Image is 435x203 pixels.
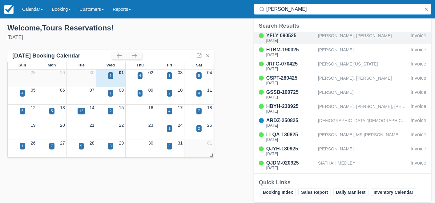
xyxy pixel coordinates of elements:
[333,189,369,196] a: Daily Manifest
[254,145,431,157] a: QJYH-180925[DATE][PERSON_NAME]Invoice
[266,32,316,39] div: YFLY-090525
[266,74,316,82] div: CSPT-280425
[318,117,408,129] div: [DEMOGRAPHIC_DATA]/[DEMOGRAPHIC_DATA][PERSON_NAME][DEMOGRAPHIC_DATA]/[PERSON_NAME]
[254,103,431,114] a: HBYH-230925[DATE][PERSON_NAME], [PERSON_NAME], [PERSON_NAME], [PERSON_NAME]Invoice
[254,159,431,171] a: QJDM-020925[DATE]SIATHAH MEDLEYInvoice
[78,63,85,67] span: Tue
[198,108,200,114] div: 7
[51,143,53,149] div: 7
[31,141,36,145] a: 26
[139,73,141,78] div: 4
[119,70,124,75] a: 01
[254,32,431,44] a: YFLY-090525[DATE][PERSON_NAME], [PERSON_NAME]Invoice
[318,89,408,100] div: [PERSON_NAME]
[148,105,153,110] a: 16
[119,141,124,145] a: 29
[266,53,316,57] div: [DATE]
[266,124,316,127] div: [DATE]
[266,60,316,68] div: JRFG-070425
[110,90,112,96] div: 1
[371,189,416,196] a: Inventory Calendar
[318,145,408,157] div: [PERSON_NAME]
[168,126,171,131] div: 1
[148,88,153,93] a: 09
[266,131,316,138] div: LLQA-130825
[31,105,36,110] a: 12
[266,103,316,110] div: HBYH-230925
[178,141,183,145] a: 31
[298,189,331,196] a: Sales Report
[266,46,316,54] div: HTBM-190325
[178,105,183,110] a: 17
[266,145,316,153] div: QJYH-180925
[136,63,144,67] span: Thu
[198,73,200,78] div: 6
[7,34,213,41] div: [DATE]
[266,95,316,99] div: [DATE]
[178,70,183,75] a: 03
[266,159,316,167] div: QJDM-020925
[259,179,426,186] div: Quick Links
[411,32,426,44] div: Invoice
[7,23,213,33] div: Welcome , Tours Reservations !
[178,123,183,128] a: 24
[318,60,408,72] div: [PERSON_NAME][US_STATE]
[254,131,431,143] a: LLQA-130825[DATE][PERSON_NAME]; MS [PERSON_NAME]Invoice
[411,103,426,114] div: Invoice
[119,123,124,128] a: 22
[90,141,95,145] a: 28
[266,166,316,170] div: [DATE]
[266,138,316,141] div: [DATE]
[411,145,426,157] div: Invoice
[90,123,95,128] a: 21
[318,32,408,44] div: [PERSON_NAME], [PERSON_NAME]
[411,159,426,171] div: Invoice
[4,5,14,14] img: checkfront-main-nav-mini-logo.png
[266,67,316,71] div: [DATE]
[110,143,112,149] div: 3
[90,105,95,110] a: 14
[167,63,172,67] span: Fri
[60,123,65,128] a: 20
[207,105,212,110] a: 18
[51,108,53,114] div: 5
[79,108,83,114] div: 12
[318,103,408,114] div: [PERSON_NAME], [PERSON_NAME], [PERSON_NAME], [PERSON_NAME]
[259,22,426,30] div: Search Results
[207,123,212,128] a: 25
[60,141,65,145] a: 27
[207,70,212,75] a: 04
[178,88,183,93] a: 10
[60,105,65,110] a: 13
[411,74,426,86] div: Invoice
[411,60,426,72] div: Invoice
[168,143,171,149] div: 3
[411,117,426,129] div: Invoice
[90,88,95,93] a: 07
[198,126,200,131] div: 2
[411,131,426,143] div: Invoice
[90,70,95,75] a: 30
[266,109,316,113] div: [DATE]
[254,89,431,100] a: GSSB-100725[DATE][PERSON_NAME]Invoice
[266,117,316,124] div: ARDZ-250825
[254,60,431,72] a: JRFG-070425[DATE][PERSON_NAME][US_STATE]Invoice
[254,74,431,86] a: CSPT-280425[DATE][PERSON_NAME], [PERSON_NAME]Invoice
[168,108,171,114] div: 4
[318,74,408,86] div: [PERSON_NAME], [PERSON_NAME]
[266,89,316,96] div: GSSB-100725
[107,63,115,67] span: Wed
[254,46,431,58] a: HTBM-190325[DATE][PERSON_NAME]Invoice
[318,159,408,171] div: SIATHAH MEDLEY
[21,143,23,149] div: 1
[60,88,65,93] a: 06
[318,46,408,58] div: [PERSON_NAME]
[148,70,153,75] a: 02
[196,63,202,67] span: Sat
[31,70,36,75] a: 28
[411,46,426,58] div: Invoice
[80,143,83,149] div: 9
[266,81,316,85] div: [DATE]
[12,52,112,59] div: [DATE] Booking Calendar
[168,90,171,96] div: 2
